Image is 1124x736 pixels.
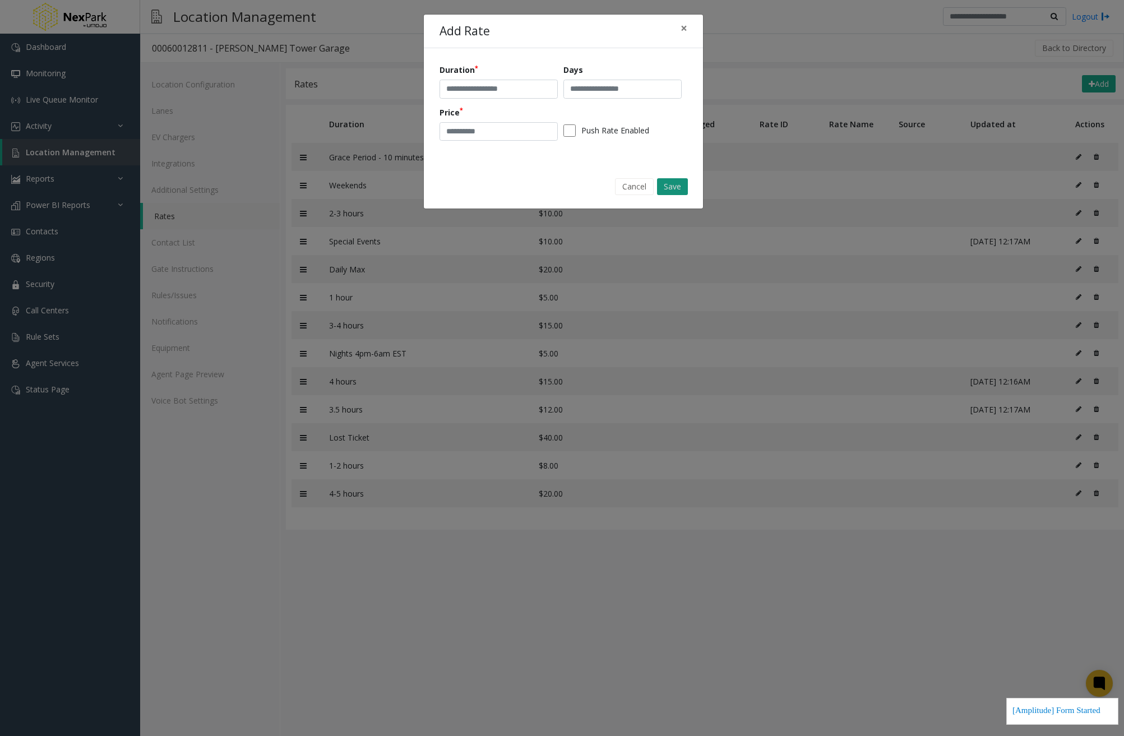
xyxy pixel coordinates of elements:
h4: Add Rate [440,22,490,40]
label: Price [440,107,463,118]
label: Duration [440,64,478,76]
label: Days [563,64,583,76]
div: [Amplitude] Form Started [1012,704,1112,719]
button: Close [673,15,695,42]
label: Push Rate Enabled [581,124,649,136]
button: Save [657,178,688,195]
span: × [681,20,687,36]
button: Cancel [615,178,654,195]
